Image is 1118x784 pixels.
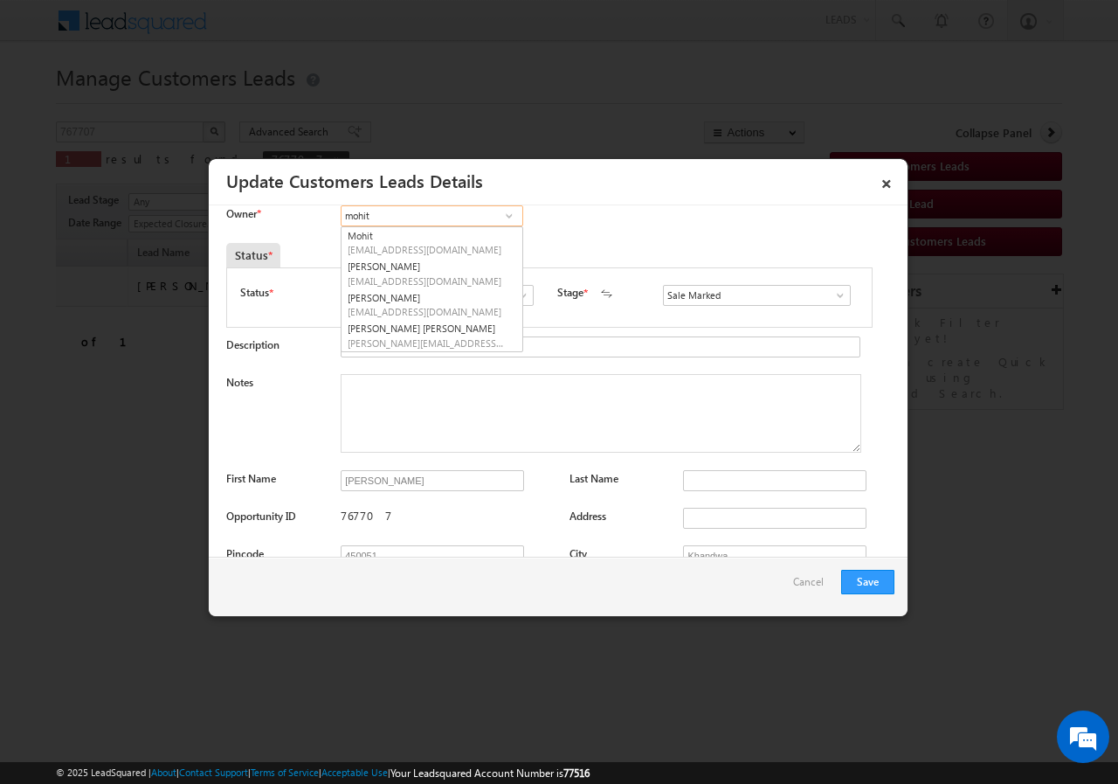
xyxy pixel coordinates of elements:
img: d_60004797649_company_0_60004797649 [30,92,73,114]
a: Contact Support [179,767,248,778]
a: × [872,165,901,196]
a: Show All Items [498,207,520,225]
textarea: Type your message and hit 'Enter' [23,162,319,524]
label: City [569,547,587,560]
a: Terms of Service [251,767,319,778]
a: Show All Items [507,287,529,304]
a: [PERSON_NAME] [342,258,522,289]
a: Acceptable Use [321,767,388,778]
a: Update Customers Leads Details [226,168,483,192]
label: Last Name [569,472,618,485]
label: Status [240,285,269,301]
span: 77516 [563,767,590,780]
label: Stage [557,285,583,301]
div: 767707 [341,508,552,532]
span: Your Leadsquared Account Number is [390,767,590,780]
em: Start Chat [238,538,317,562]
div: Status [226,243,280,267]
label: Owner [226,207,260,220]
label: First Name [226,472,276,485]
label: Description [226,338,279,351]
label: Pincode [226,547,264,560]
span: [EMAIL_ADDRESS][DOMAIN_NAME] [348,243,505,256]
span: © 2025 LeadSquared | | | | | [56,765,590,781]
label: Opportunity ID [226,510,296,523]
input: Type to Search [663,285,851,306]
a: [PERSON_NAME] [342,289,522,321]
button: Save [841,570,894,594]
div: Chat with us now [91,92,293,114]
span: [PERSON_NAME][EMAIL_ADDRESS][PERSON_NAME][DOMAIN_NAME] [348,336,505,350]
a: [PERSON_NAME] [PERSON_NAME] [342,320,522,351]
label: Notes [226,376,253,389]
label: Address [569,510,606,523]
a: Cancel [793,570,832,603]
a: Show All Items [825,287,846,304]
div: Minimize live chat window [286,9,328,51]
a: About [151,767,176,778]
span: [EMAIL_ADDRESS][DOMAIN_NAME] [348,274,505,288]
input: Type to Search [341,205,523,226]
span: [EMAIL_ADDRESS][DOMAIN_NAME] [348,305,505,318]
a: Mohit [342,227,522,259]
